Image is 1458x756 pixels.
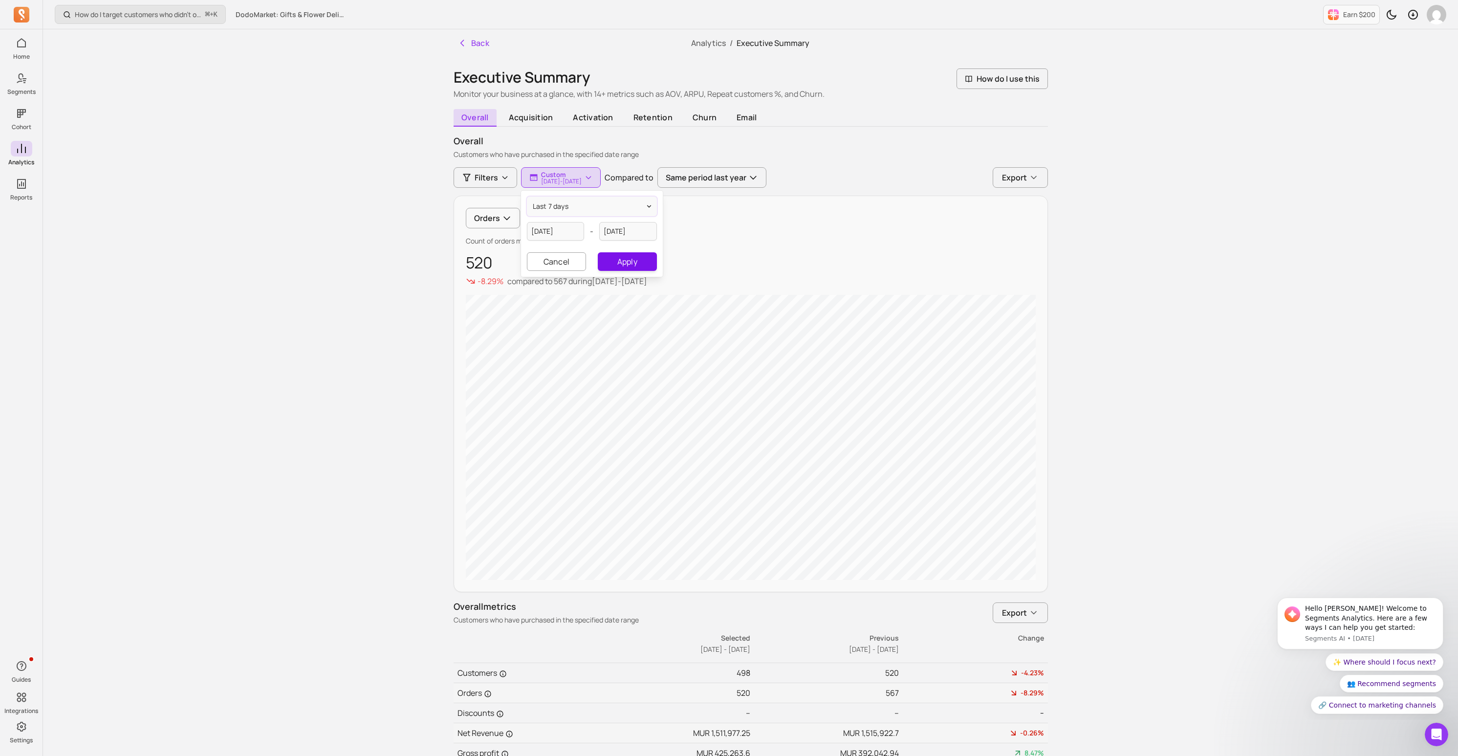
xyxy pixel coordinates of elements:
[900,633,1044,643] p: Change
[691,38,726,48] a: Analytics
[4,707,38,715] p: Integrations
[1323,5,1380,24] button: Earn $200
[751,703,899,723] td: --
[478,275,503,287] p: -8.29%
[10,194,32,201] p: Reports
[1002,607,1027,619] span: Export
[751,723,899,743] td: MUR 1,515,922.7
[12,123,31,131] p: Cohort
[554,276,567,287] span: 567
[454,167,517,188] button: Filters
[565,109,621,126] span: activation
[541,178,582,184] p: [DATE] - [DATE]
[475,172,498,183] span: Filters
[684,109,724,126] span: churn
[849,645,899,654] span: [DATE] - [DATE]
[11,656,32,686] button: Guides
[1020,728,1044,738] span: -0.26%
[1040,708,1044,718] span: --
[1382,5,1401,24] button: Toggle dark mode
[205,9,218,20] span: +
[599,222,657,241] input: yyyy-mm-dd
[1021,668,1044,678] span: -4.23%
[214,11,218,19] kbd: K
[454,134,1048,148] p: overall
[10,736,33,744] p: Settings
[657,167,766,188] button: Same period last year
[957,68,1048,89] button: How do I use this
[12,676,31,684] p: Guides
[466,236,1036,246] p: Count of orders made in the specified date range.
[533,201,568,211] span: last 7 days
[700,645,750,654] span: [DATE] - [DATE]
[602,683,751,703] td: 520
[527,252,587,271] button: Cancel
[454,600,639,613] p: Overall metrics
[230,6,352,23] button: DodoMarket: Gifts & Flower Delivery [GEOGRAPHIC_DATA]
[501,109,561,126] span: acquisition
[993,602,1048,623] button: Export
[1425,723,1448,746] iframe: Intercom live chat
[590,225,593,237] span: -
[527,197,657,216] button: last 7 days
[737,38,809,48] span: Executive Summary
[1427,5,1446,24] img: avatar
[55,5,226,24] button: How do I target customers who didn’t open or click a campaign?⌘+K
[1021,688,1044,698] span: -8.29%
[726,38,737,48] span: /
[1343,10,1375,20] p: Earn $200
[75,10,201,20] p: How do I target customers who didn’t open or click a campaign?
[454,109,497,127] span: overall
[466,208,520,228] button: Orders
[454,68,825,86] h1: Executive Summary
[521,167,601,188] button: Custom[DATE]-[DATE]
[454,33,494,53] button: Back
[466,295,1036,580] canvas: chart
[205,9,210,21] kbd: ⌘
[454,88,825,100] p: Monitor your business at a glance, with 14+ metrics such as AOV, ARPU, Repeat customers %, and Ch...
[1002,172,1027,183] span: Export
[751,633,899,643] p: Previous
[507,275,647,287] p: compared to during [DATE] - [DATE]
[605,172,653,183] p: Compared to
[454,683,602,703] td: Orders
[454,723,602,743] td: Net Revenue
[751,663,899,683] td: 520
[602,703,751,723] td: --
[1262,589,1458,720] iframe: Intercom notifications message
[602,723,751,743] td: MUR 1,511,977.25
[7,88,36,96] p: Segments
[602,663,751,683] td: 498
[729,109,765,126] span: email
[236,10,346,20] span: DodoMarket: Gifts & Flower Delivery [GEOGRAPHIC_DATA]
[454,663,602,683] td: Customers
[751,683,899,703] td: 567
[454,150,1048,159] p: Customers who have purchased in the specified date range
[466,254,1036,271] p: 520
[598,252,656,271] button: Apply
[8,158,34,166] p: Analytics
[993,167,1048,188] button: Export
[603,633,750,643] p: Selected
[527,222,585,241] input: yyyy-mm-dd
[13,53,30,61] p: Home
[625,109,680,126] span: retention
[454,615,639,625] p: Customers who have purchased in the specified date range
[454,703,602,723] td: Discounts
[541,171,582,178] p: Custom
